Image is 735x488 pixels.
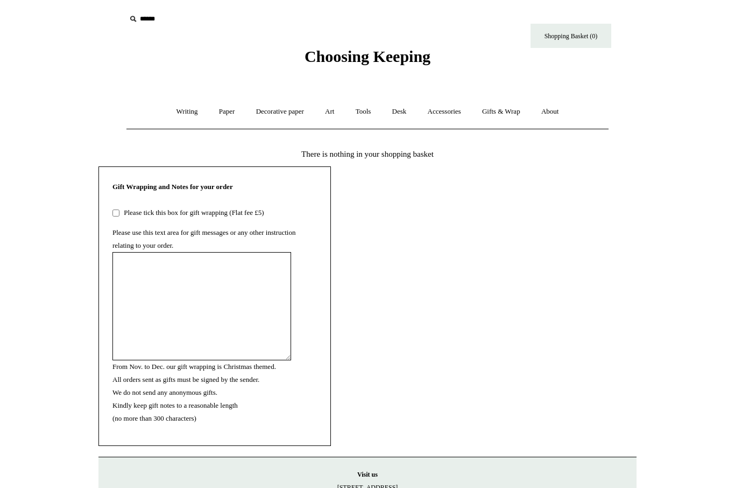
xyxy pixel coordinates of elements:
[305,47,430,65] span: Choosing Keeping
[418,97,471,126] a: Accessories
[532,97,569,126] a: About
[98,148,637,161] p: There is nothing in your shopping basket
[167,97,208,126] a: Writing
[209,97,245,126] a: Paper
[112,362,276,422] label: From Nov. to Dec. our gift wrapping is Christmas themed. All orders sent as gifts must be signed ...
[383,97,416,126] a: Desk
[531,24,611,48] a: Shopping Basket (0)
[305,56,430,64] a: Choosing Keeping
[112,228,295,249] label: Please use this text area for gift messages or any other instruction relating to your order.
[112,183,233,191] strong: Gift Wrapping and Notes for your order
[346,97,381,126] a: Tools
[472,97,530,126] a: Gifts & Wrap
[357,471,378,478] strong: Visit us
[121,208,264,217] label: Please tick this box for gift wrapping (Flat fee £5)
[315,97,344,126] a: Art
[246,97,314,126] a: Decorative paper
